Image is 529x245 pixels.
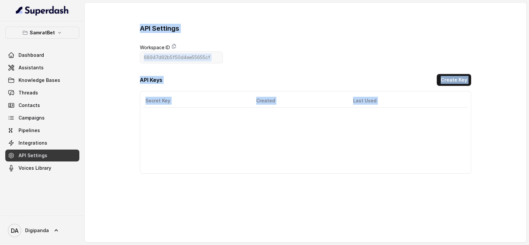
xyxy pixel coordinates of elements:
a: Dashboard [5,49,79,61]
a: Pipelines [5,124,79,136]
a: Assistants [5,62,79,74]
th: Secret Key [143,94,251,108]
p: SamratBet [30,29,55,37]
span: Threads [19,89,38,96]
span: Dashboard [19,52,44,58]
h3: API Settings [140,24,179,33]
a: Campaigns [5,112,79,124]
a: Integrations [5,137,79,149]
span: Campaigns [19,115,45,121]
a: Threads [5,87,79,99]
label: Workspace ID [140,44,170,52]
span: Integrations [19,140,47,146]
a: Contacts [5,99,79,111]
button: Create Key [437,74,471,86]
span: Contacts [19,102,40,109]
a: Knowledge Bases [5,74,79,86]
span: Voices Library [19,165,51,171]
h3: API Keys [140,76,162,84]
th: Last Used [348,94,460,108]
a: Digipanda [5,221,79,240]
a: API Settings [5,150,79,161]
span: Knowledge Bases [19,77,60,84]
span: Pipelines [19,127,40,134]
span: Digipanda [25,227,49,234]
span: API Settings [19,152,47,159]
a: Voices Library [5,162,79,174]
button: SamratBet [5,27,79,39]
text: DA [11,227,19,234]
img: light.svg [16,5,69,16]
span: Assistants [19,64,44,71]
th: Created [251,94,348,108]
